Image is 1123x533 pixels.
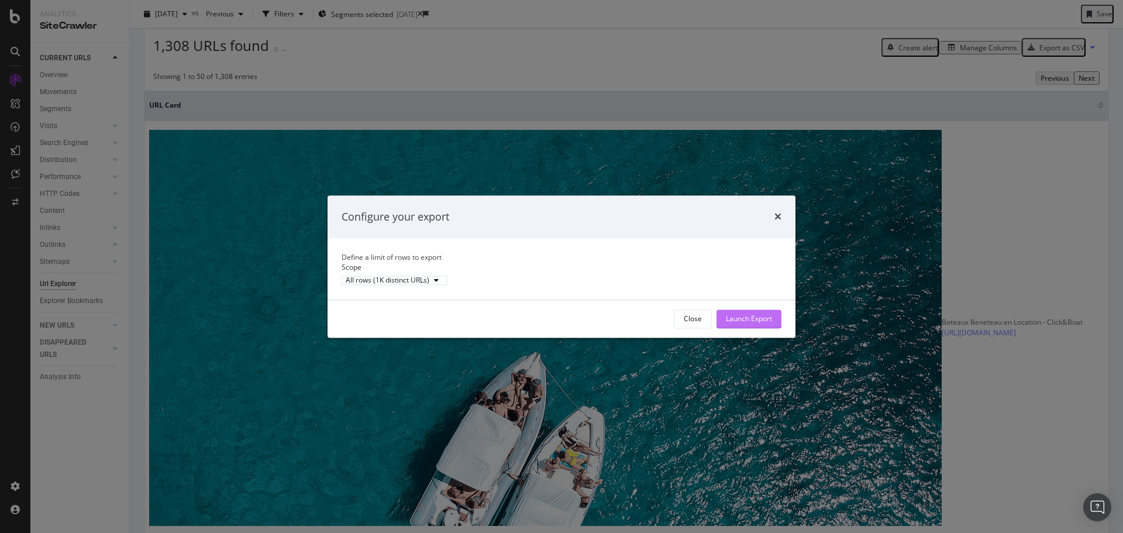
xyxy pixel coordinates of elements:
div: Configure your export [342,209,449,225]
div: Launch Export [726,314,772,324]
div: Close [684,314,702,324]
div: All rows (1K distinct URLs) [346,277,429,284]
div: times [774,209,781,225]
label: Scope [342,263,361,273]
div: Define a limit of rows to export [342,253,781,263]
div: Open Intercom Messenger [1083,493,1111,521]
button: Close [674,310,712,328]
button: Launch Export [716,310,781,328]
div: modal [328,195,795,338]
button: All rows (1K distinct URLs) [342,276,447,286]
